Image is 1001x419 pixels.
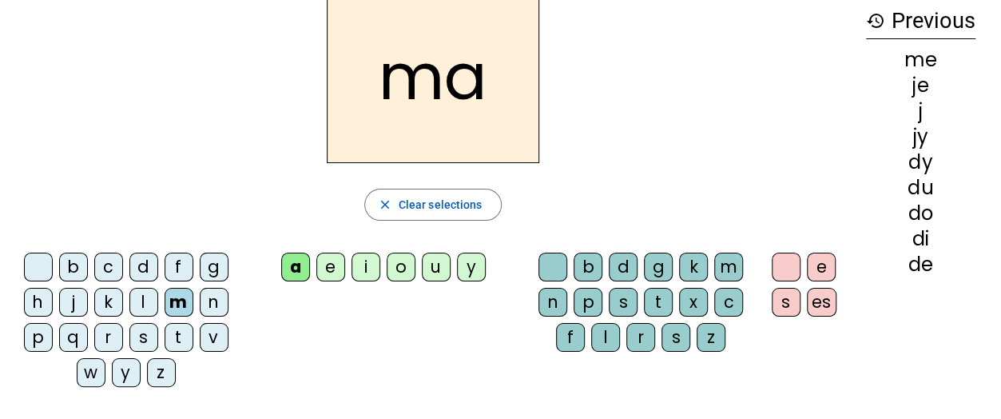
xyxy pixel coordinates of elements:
[399,195,483,214] span: Clear selections
[644,253,673,281] div: g
[609,288,638,317] div: s
[200,323,228,352] div: v
[94,253,123,281] div: c
[24,288,53,317] div: h
[364,189,502,221] button: Clear selections
[147,358,176,387] div: z
[94,323,123,352] div: r
[129,323,158,352] div: s
[59,288,88,317] div: j
[77,358,105,387] div: w
[679,253,708,281] div: k
[165,253,193,281] div: f
[422,253,451,281] div: u
[714,288,743,317] div: c
[538,288,567,317] div: n
[457,253,486,281] div: y
[574,253,602,281] div: b
[352,253,380,281] div: i
[59,253,88,281] div: b
[866,153,975,172] div: dy
[626,323,655,352] div: r
[866,229,975,249] div: di
[378,198,392,212] mat-icon: close
[24,323,53,352] div: p
[866,50,975,70] div: me
[714,253,743,281] div: m
[866,178,975,198] div: du
[866,127,975,146] div: jy
[644,288,673,317] div: t
[574,288,602,317] div: p
[807,288,836,317] div: es
[112,358,141,387] div: y
[679,288,708,317] div: x
[281,253,310,281] div: a
[200,288,228,317] div: n
[316,253,345,281] div: e
[866,3,975,39] h3: Previous
[609,253,638,281] div: d
[129,288,158,317] div: l
[165,323,193,352] div: t
[866,255,975,274] div: de
[129,253,158,281] div: d
[661,323,690,352] div: s
[591,323,620,352] div: l
[94,288,123,317] div: k
[165,288,193,317] div: m
[772,288,800,317] div: s
[200,253,228,281] div: g
[387,253,415,281] div: o
[866,11,885,30] mat-icon: history
[697,323,725,352] div: z
[59,323,88,352] div: q
[556,323,585,352] div: f
[807,253,836,281] div: e
[866,102,975,121] div: j
[866,204,975,223] div: do
[866,76,975,95] div: je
